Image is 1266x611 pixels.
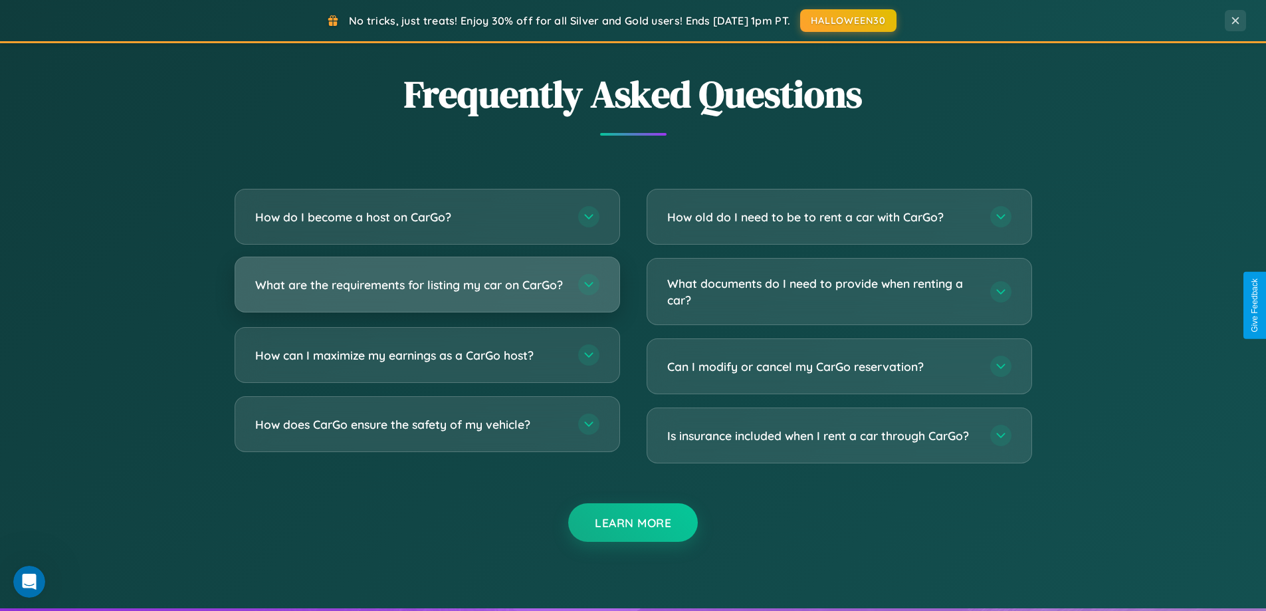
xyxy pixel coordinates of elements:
h3: Can I modify or cancel my CarGo reservation? [667,358,977,375]
button: Learn More [568,503,698,542]
h3: How do I become a host on CarGo? [255,209,565,225]
h2: Frequently Asked Questions [235,68,1032,120]
h3: How old do I need to be to rent a car with CarGo? [667,209,977,225]
h3: How does CarGo ensure the safety of my vehicle? [255,416,565,433]
iframe: Intercom live chat [13,566,45,598]
h3: How can I maximize my earnings as a CarGo host? [255,347,565,364]
h3: What are the requirements for listing my car on CarGo? [255,277,565,293]
div: Give Feedback [1250,279,1259,332]
h3: What documents do I need to provide when renting a car? [667,275,977,308]
button: HALLOWEEN30 [800,9,897,32]
h3: Is insurance included when I rent a car through CarGo? [667,428,977,444]
span: No tricks, just treats! Enjoy 30% off for all Silver and Gold users! Ends [DATE] 1pm PT. [349,14,790,27]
